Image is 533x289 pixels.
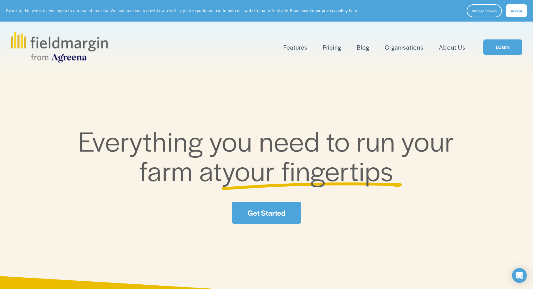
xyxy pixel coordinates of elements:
[472,8,497,13] span: Manage cookies
[310,8,357,13] a: in our privacy policy here
[232,202,301,224] a: Get Started
[11,32,108,63] img: fieldmargin.com
[78,121,461,189] span: Everything you need to run your farm at
[439,42,465,52] a: About Us
[511,8,522,13] span: Accept
[506,4,527,17] button: Accept
[222,151,394,189] span: your fingertips
[385,42,423,52] a: Organisations
[283,42,307,52] a: folder dropdown
[483,39,522,55] a: LOGIN
[512,268,527,283] div: Open Intercom Messenger
[6,8,358,14] p: By using this website, you agree to our use of cookies. We use cookies to provide you with a grea...
[283,43,307,52] span: Features
[323,42,341,52] a: Pricing
[467,4,502,17] button: Manage cookies
[357,42,369,52] a: Blog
